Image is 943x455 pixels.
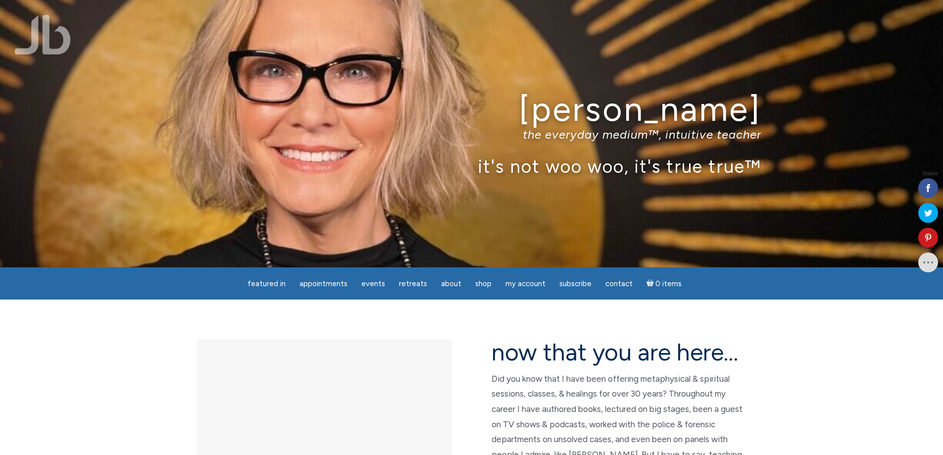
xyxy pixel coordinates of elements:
[646,279,656,288] i: Cart
[655,280,682,288] span: 0 items
[475,279,492,288] span: Shop
[248,279,286,288] span: featured in
[182,127,761,142] p: the everyday medium™, intuitive teacher
[441,279,461,288] span: About
[242,274,292,294] a: featured in
[182,155,761,177] p: it's not woo woo, it's true true™
[361,279,385,288] span: Events
[553,274,597,294] a: Subscribe
[355,274,391,294] a: Events
[182,91,761,128] h1: [PERSON_NAME]
[599,274,639,294] a: Contact
[605,279,633,288] span: Contact
[15,15,71,54] img: Jamie Butler. The Everyday Medium
[499,274,551,294] a: My Account
[492,339,746,365] h2: now that you are here…
[435,274,467,294] a: About
[641,273,688,294] a: Cart0 items
[294,274,353,294] a: Appointments
[922,171,938,176] span: Shares
[399,279,427,288] span: Retreats
[559,279,592,288] span: Subscribe
[505,279,546,288] span: My Account
[299,279,347,288] span: Appointments
[469,274,497,294] a: Shop
[393,274,433,294] a: Retreats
